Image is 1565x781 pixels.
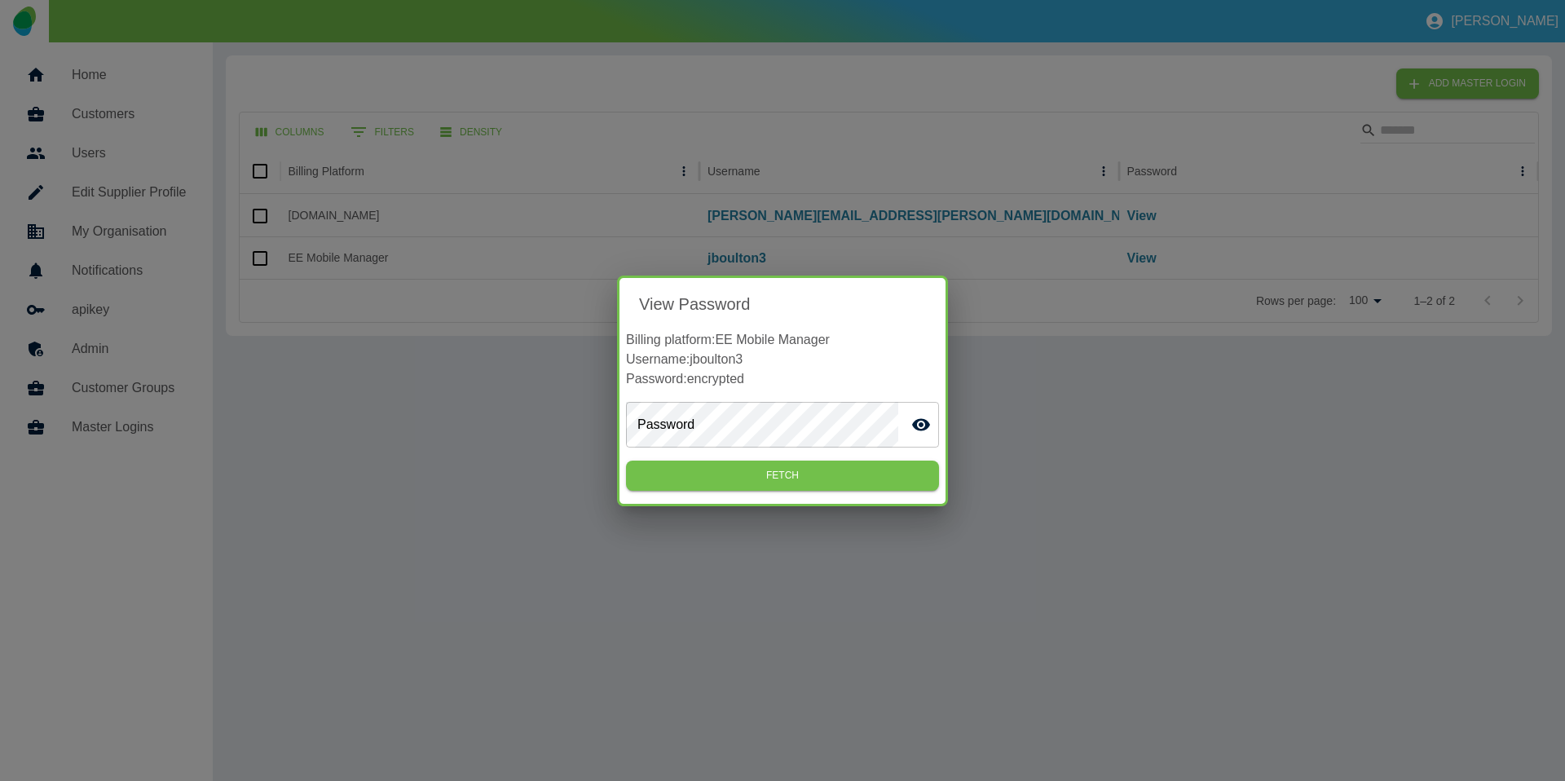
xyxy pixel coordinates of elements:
[626,369,939,389] p: Password: encrypted
[905,408,937,441] button: toggle password visibility
[626,350,939,369] p: Username: jboulton3
[626,461,939,491] button: Fetch
[626,330,939,350] p: Billing platform: EE Mobile Manager
[619,278,946,330] h2: View Password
